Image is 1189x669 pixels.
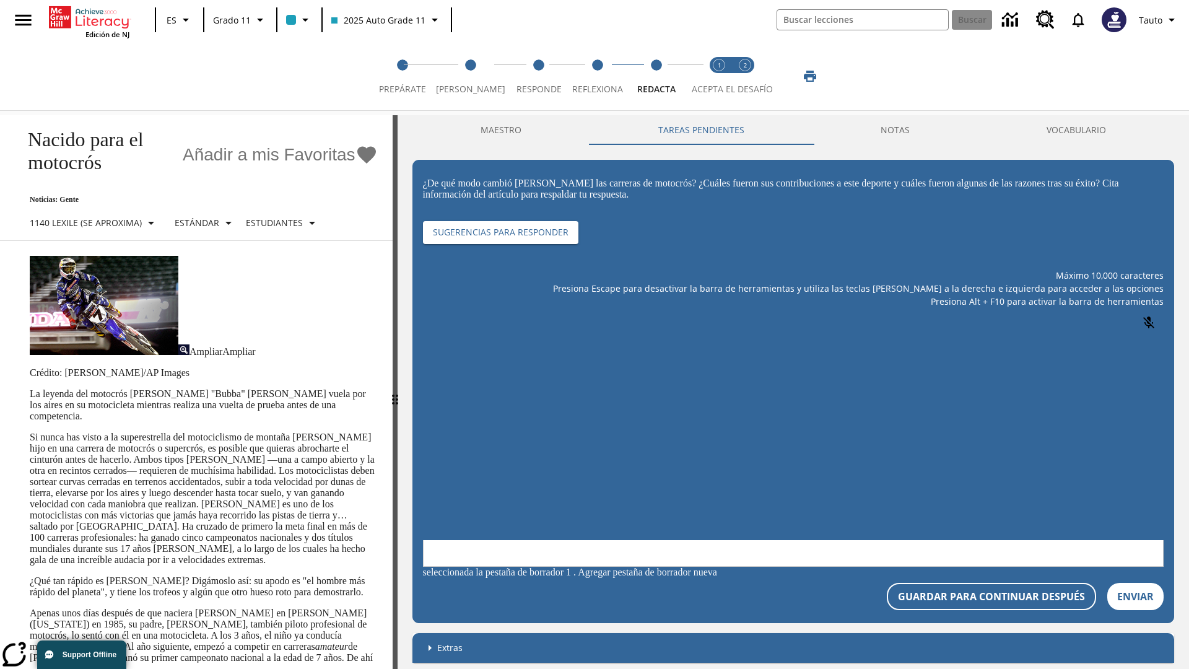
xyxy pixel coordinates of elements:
[331,14,425,27] span: 2025 Auto Grade 11
[423,269,1164,282] p: Máximo 10,000 caracteres
[412,633,1174,663] div: Extras
[412,115,1174,145] div: Instructional Panel Tabs
[208,9,272,31] button: Grado: Grado 11, Elige un grado
[436,83,505,95] span: [PERSON_NAME]
[1134,308,1164,338] button: Haga clic para activar la función de reconocimiento de voz
[692,83,773,95] span: ACEPTA EL DESAFÍO
[49,4,129,39] div: Portada
[505,42,572,110] button: Responde step 3 of 5
[995,3,1029,37] a: Centro de información
[1062,4,1094,36] a: Notificaciones
[887,583,1096,610] button: Guardar para continuar después
[30,367,378,378] p: Crédito: [PERSON_NAME]/AP Images
[562,42,633,110] button: Reflexiona step 4 of 5
[189,346,222,357] span: Ampliar
[744,61,747,69] text: 2
[222,346,255,357] span: Ampliar
[167,14,176,27] span: ES
[5,2,41,38] button: Abrir el menú lateral
[15,128,176,174] h1: Nacido para el motocrós
[393,115,398,669] div: Pulsa la tecla de intro o la barra espaciadora y luego presiona las flechas de derecha e izquierd...
[437,641,463,654] p: Extras
[379,83,426,95] span: Prepárate
[812,115,978,145] button: NOTAS
[326,9,447,31] button: Clase: 2025 Auto Grade 11, Selecciona una clase
[281,9,318,31] button: El color de la clase es azul claro. Cambiar el color de la clase.
[727,42,763,110] button: Acepta el desafío contesta step 2 of 2
[1029,3,1062,37] a: Centro de recursos, Se abrirá en una pestaña nueva.
[160,9,199,31] button: Lenguaje: ES, Selecciona un idioma
[412,115,590,145] button: Maestro
[37,641,126,669] button: Support Offline
[5,10,181,21] body: ¿De qué modo cambió Stewart las carreras de motocrós? ¿Cuáles fueron sus contribuciones a este de...
[623,42,690,110] button: Redacta step 5 of 5
[426,42,515,110] button: Lee step 2 of 5
[246,216,303,229] p: Estudiantes
[178,344,189,355] img: Ampliar
[718,61,721,69] text: 1
[25,212,163,234] button: Seleccione Lexile, 1140 Lexile (Se aproxima)
[30,216,142,229] p: 1140 Lexile (Se aproxima)
[15,195,378,204] p: Noticias: Gente
[170,212,241,234] button: Tipo de apoyo, Estándar
[1139,14,1162,27] span: Tauto
[30,575,378,598] p: ¿Qué tan rápido es [PERSON_NAME]? Digámoslo así: su apodo es "el hombre más rápido del planeta", ...
[790,65,830,87] button: Imprimir
[85,30,129,39] span: Edición de NJ
[701,42,737,110] button: Acepta el desafío lee step 1 of 2
[398,115,1189,669] div: activity
[590,115,812,145] button: TAREAS PENDIENTES
[572,83,623,95] span: Reflexiona
[30,432,378,566] p: Si nunca has visto a la superestrella del motociclismo de montaña [PERSON_NAME] hijo en una carre...
[423,295,1164,308] p: Presiona Alt + F10 para activar la barra de herramientas
[63,650,116,659] span: Support Offline
[777,10,948,30] input: Buscar campo
[637,83,676,95] span: Redacta
[423,567,1164,578] div: seleccionada la pestaña de borrador 1 . Agregar pestaña de borrador nueva
[516,83,562,95] span: Responde
[1094,4,1134,36] button: Escoja un nuevo avatar
[183,145,355,165] span: Añadir a mis Favoritas
[183,144,378,166] button: Añadir a mis Favoritas - Nacido para el motocrós
[423,282,1164,295] p: Presiona Escape para desactivar la barra de herramientas y utiliza las teclas [PERSON_NAME] a la ...
[978,115,1174,145] button: VOCABULARIO
[213,14,251,27] span: Grado 11
[423,178,1164,200] p: ¿De qué modo cambió [PERSON_NAME] las carreras de motocrós? ¿Cuáles fueron sus contribuciones a e...
[1134,9,1184,31] button: Perfil/Configuración
[1107,583,1164,610] button: Enviar
[30,256,178,355] img: El corredor de motocrós James Stewart vuela por los aires en su motocicleta de montaña.
[175,216,219,229] p: Estándar
[30,388,378,422] p: La leyenda del motocrós [PERSON_NAME] "Bubba" [PERSON_NAME] vuela por los aires en su motocicleta...
[369,42,436,110] button: Prepárate step 1 of 5
[423,221,578,244] button: Sugerencias para responder
[241,212,324,234] button: Seleccionar estudiante
[1102,7,1126,32] img: Avatar
[315,641,348,652] em: amateur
